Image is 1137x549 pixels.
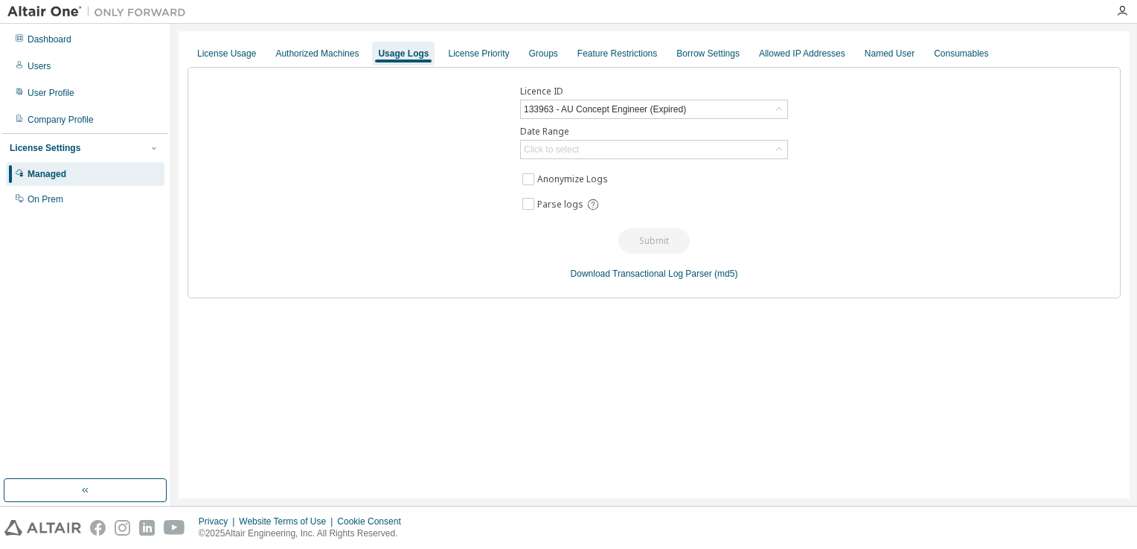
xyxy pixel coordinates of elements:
img: instagram.svg [115,520,130,536]
img: Altair One [7,4,193,19]
div: Authorized Machines [275,48,359,60]
div: Allowed IP Addresses [759,48,845,60]
div: 133963 - AU Concept Engineer (Expired) [522,101,688,118]
div: User Profile [28,87,74,99]
div: On Prem [28,193,63,205]
div: Privacy [199,516,239,527]
label: Date Range [520,126,788,138]
label: Licence ID [520,86,788,97]
div: Website Terms of Use [239,516,337,527]
div: License Priority [448,48,509,60]
img: linkedin.svg [139,520,155,536]
div: License Usage [197,48,256,60]
div: Managed [28,168,66,180]
label: Anonymize Logs [537,170,611,188]
div: Feature Restrictions [577,48,657,60]
button: Submit [618,228,690,254]
div: Consumables [934,48,988,60]
div: Company Profile [28,114,94,126]
div: Cookie Consent [337,516,409,527]
a: Download Transactional Log Parser [571,269,712,279]
div: Users [28,60,51,72]
div: Click to select [521,141,787,158]
p: © 2025 Altair Engineering, Inc. All Rights Reserved. [199,527,410,540]
div: 133963 - AU Concept Engineer (Expired) [521,100,787,118]
img: altair_logo.svg [4,520,81,536]
div: Dashboard [28,33,71,45]
a: (md5) [714,269,737,279]
div: License Settings [10,142,80,154]
div: Groups [529,48,558,60]
div: Click to select [524,144,579,155]
img: youtube.svg [164,520,185,536]
div: Usage Logs [378,48,429,60]
div: Named User [865,48,915,60]
img: facebook.svg [90,520,106,536]
span: Parse logs [537,199,583,211]
div: Borrow Settings [676,48,740,60]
